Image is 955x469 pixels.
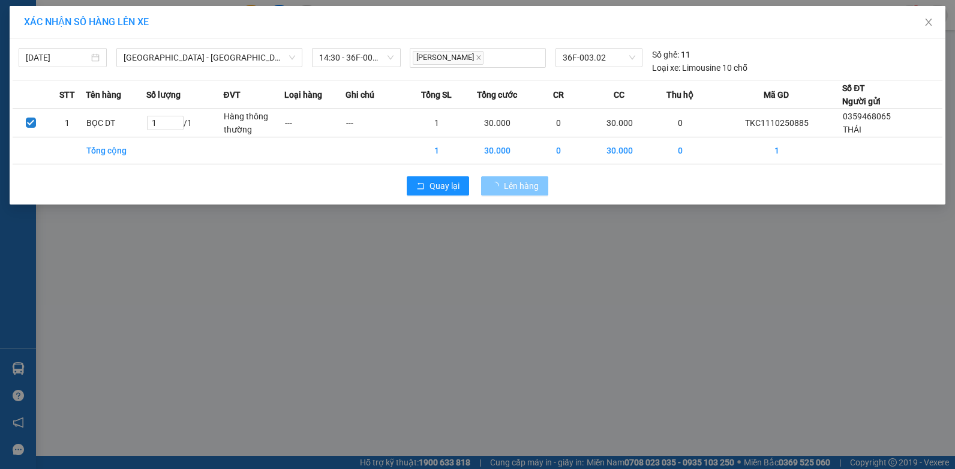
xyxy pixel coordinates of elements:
input: 11/10/2025 [26,51,89,64]
span: Loại hàng [284,88,322,101]
td: 30.000 [589,137,650,164]
span: Lên hàng [504,179,539,193]
span: 14:30 - 36F-003.02 [319,49,393,67]
button: Close [912,6,945,40]
button: rollbackQuay lại [407,176,469,196]
span: Hà Nội - Thanh Hóa [124,49,295,67]
div: Limousine 10 chỗ [652,61,747,74]
td: Hàng thông thường [223,109,284,137]
span: close [476,55,482,61]
strong: Hotline : 0889 23 23 23 [126,50,204,59]
td: 30.000 [467,109,528,137]
span: Tên hàng [86,88,121,101]
span: Tổng SL [421,88,452,101]
td: 0 [528,137,589,164]
span: Loại xe: [652,61,680,74]
span: rollback [416,182,425,191]
span: THÁI [843,125,861,134]
div: Số ĐT Người gửi [842,82,881,108]
td: Tổng cộng [86,137,147,164]
span: CC [614,88,624,101]
td: / 1 [146,109,223,137]
td: 1 [49,109,86,137]
td: 30.000 [467,137,528,164]
td: --- [284,109,346,137]
span: Quay lại [430,179,460,193]
span: down [289,54,296,61]
td: --- [346,109,407,137]
span: Ghi chú [346,88,374,101]
span: Số ghế: [652,48,679,61]
td: 30.000 [589,109,650,137]
td: 0 [650,137,711,164]
span: [PERSON_NAME] [413,51,483,65]
span: Mã GD [764,88,789,101]
span: Số lượng [146,88,181,101]
strong: PHIẾU GỬI HÀNG [116,35,214,48]
span: close [924,17,933,27]
span: 0359468065 [843,112,891,121]
strong: : [DOMAIN_NAME] [112,62,218,73]
td: BỌC DT [86,109,147,137]
span: XÁC NHẬN SỐ HÀNG LÊN XE [24,16,149,28]
span: STT [59,88,75,101]
span: Thu hộ [666,88,693,101]
img: logo [11,19,67,75]
span: 36F-003.02 [563,49,636,67]
span: Tổng cước [477,88,517,101]
div: 11 [652,48,690,61]
td: TKC1110250885 [711,109,842,137]
span: CR [553,88,564,101]
td: 0 [650,109,711,137]
span: ĐVT [223,88,240,101]
button: Lên hàng [481,176,548,196]
td: 1 [406,109,467,137]
strong: CÔNG TY TNHH VĨNH QUANG [83,20,247,33]
td: 1 [711,137,842,164]
td: 1 [406,137,467,164]
span: Website [112,64,140,73]
td: 0 [528,109,589,137]
span: loading [491,182,504,190]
